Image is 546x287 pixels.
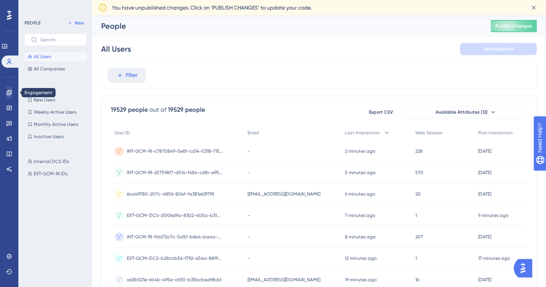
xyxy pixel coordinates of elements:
span: 228 [415,148,423,154]
time: 8 minutes ago [345,234,375,240]
button: All Users [25,52,87,61]
span: [EMAIL_ADDRESS][DOMAIN_NAME] [248,191,320,197]
span: 20 [415,191,421,197]
span: INT-GCM-RI-9dd72c7c-5d5f-b6b4-baaa-e3a1368cf75f [127,234,223,240]
time: [DATE] [478,148,491,154]
time: 5 minutes ago [345,170,375,175]
span: - [248,234,250,240]
span: All Companies [34,66,65,72]
span: First Interaction [478,130,513,136]
span: Web Session [415,130,443,136]
button: New [65,18,87,28]
span: Save Segment [483,46,514,52]
span: - [248,148,250,154]
span: INT-GCM-RI-257598f7-d514-f484-c6fb-e95aa7b90c5f [127,170,223,176]
button: Inactive Users [25,132,87,141]
span: [EMAIL_ADDRESS][DOMAIN_NAME] [248,277,320,283]
time: [DATE] [478,191,491,197]
span: EXT-GCM-RI IDs [34,171,67,177]
span: a63b021e-6c4b-495e-a5f0-b35bcbed98dd [127,277,221,283]
button: Monthly Active Users [25,120,87,129]
span: Weekly Active Users [34,109,76,115]
button: Publish Changes [491,20,537,32]
button: New Users [25,95,87,104]
button: Filter [108,68,146,83]
time: [DATE] [478,277,491,282]
button: Export CSV [362,106,400,118]
button: All Companies [25,64,87,73]
span: - [248,170,250,176]
div: 19529 people [111,105,148,114]
div: 19529 people [168,105,205,114]
button: Weekly Active Users [25,108,87,117]
span: Last Interaction [345,130,380,136]
time: 7 minutes ago [345,213,375,218]
span: 1 [415,212,417,219]
button: Save Segment [460,43,537,55]
iframe: UserGuiding AI Assistant Launcher [514,257,537,280]
span: User ID [115,130,130,136]
span: Export CSV [369,109,393,115]
input: Search [40,37,80,42]
span: Available Attributes (12) [436,109,488,115]
span: You have unpublished changes. Click on ‘PUBLISH CHANGES’ to update your code. [112,3,312,12]
time: 19 minutes ago [345,277,377,282]
span: Need Help? [18,2,48,11]
time: 2 minutes ago [345,148,375,154]
time: 6 minutes ago [345,191,375,197]
span: 16 [415,277,419,283]
span: 6ca49780-207c-4856-804f-fa381e63f7f8 [127,191,214,197]
span: - [248,255,250,261]
div: All Users [101,44,131,54]
time: 12 minutes ago [345,256,377,261]
time: 9 minutes ago [478,213,508,218]
span: Internal DCS IDs [34,158,69,165]
div: People [101,21,472,31]
span: 570 [415,170,423,176]
span: Inactive Users [34,134,64,140]
button: EXT-GCM-RI IDs [25,169,91,178]
span: Email [248,130,259,136]
span: New Users [34,97,55,103]
span: EXT-GCM-DCS-b28ccb56-f792-454a-88f9-86cfc96f6604 [127,255,223,261]
time: [DATE] [478,234,491,240]
time: [DATE] [478,170,491,175]
span: 1 [415,255,417,261]
div: out of [149,105,166,114]
div: PEOPLE [25,20,41,26]
time: 17 minutes ago [478,256,510,261]
span: EXT-GCM-DCS-25f06d9a-8302-405a-b31a-fad94c5837d2 [127,212,223,219]
span: All Users [34,54,51,60]
span: - [248,212,250,219]
span: Publish Changes [495,23,532,29]
button: Available Attributes (12) [405,106,527,118]
span: Monthly Active Users [34,121,78,127]
span: Filter [126,71,138,80]
span: 207 [415,234,423,240]
button: Internal DCS IDs [25,157,91,166]
span: New [75,20,84,26]
span: INT-GCM-RI-c7870849-5e8f-cd14-0318-71555680fe26 [127,148,223,154]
